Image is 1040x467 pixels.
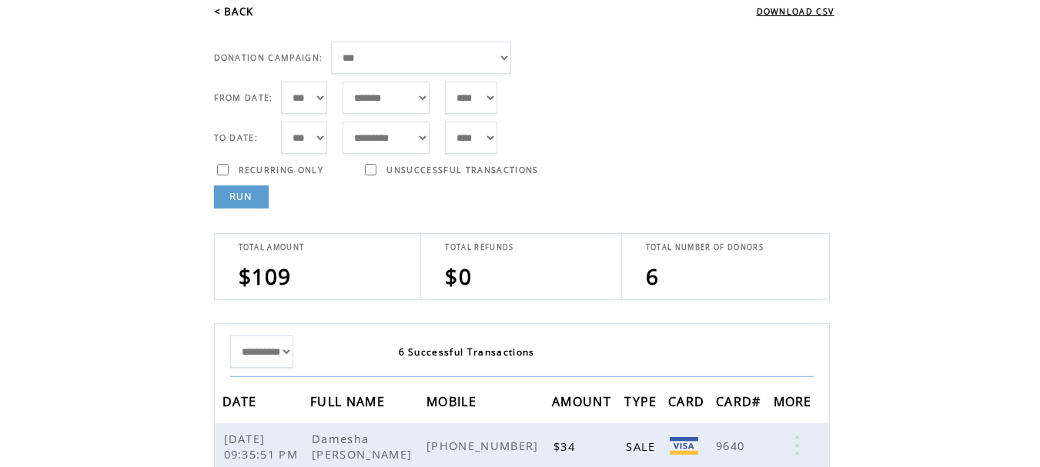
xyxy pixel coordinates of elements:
span: DATE [222,389,261,418]
span: Damesha [PERSON_NAME] [312,431,416,462]
a: CARD [668,396,708,405]
span: $34 [553,439,579,454]
span: 9640 [716,438,748,453]
a: FULL NAME [310,396,389,405]
a: DATE [222,396,261,405]
span: FULL NAME [310,389,389,418]
span: SALE [626,439,659,454]
a: TYPE [624,396,660,405]
span: DONATION CAMPAIGN: [214,52,323,63]
a: AMOUNT [552,396,615,405]
span: UNSUCCESSFUL TRANSACTIONS [386,165,538,175]
span: $109 [239,262,292,291]
span: $0 [445,262,472,291]
span: MOBILE [426,389,480,418]
span: RECURRING ONLY [239,165,324,175]
span: 6 Successful Transactions [399,345,535,359]
span: CARD# [716,389,765,418]
a: < BACK [214,5,254,18]
span: [DATE] 09:35:51 PM [224,431,303,462]
span: TOTAL AMOUNT [239,242,305,252]
a: DOWNLOAD CSV [757,6,834,17]
span: FROM DATE: [214,92,273,103]
img: Visa [670,437,698,455]
span: AMOUNT [552,389,615,418]
a: CARD# [716,396,765,405]
span: CARD [668,389,708,418]
span: TYPE [624,389,660,418]
span: TOTAL NUMBER OF DONORS [646,242,764,252]
span: TOTAL REFUNDS [445,242,513,252]
span: [PHONE_NUMBER] [426,438,543,453]
a: RUN [214,185,269,208]
a: MOBILE [426,396,480,405]
span: MORE [774,389,816,418]
span: TO DATE: [214,132,259,143]
span: 6 [646,262,659,291]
